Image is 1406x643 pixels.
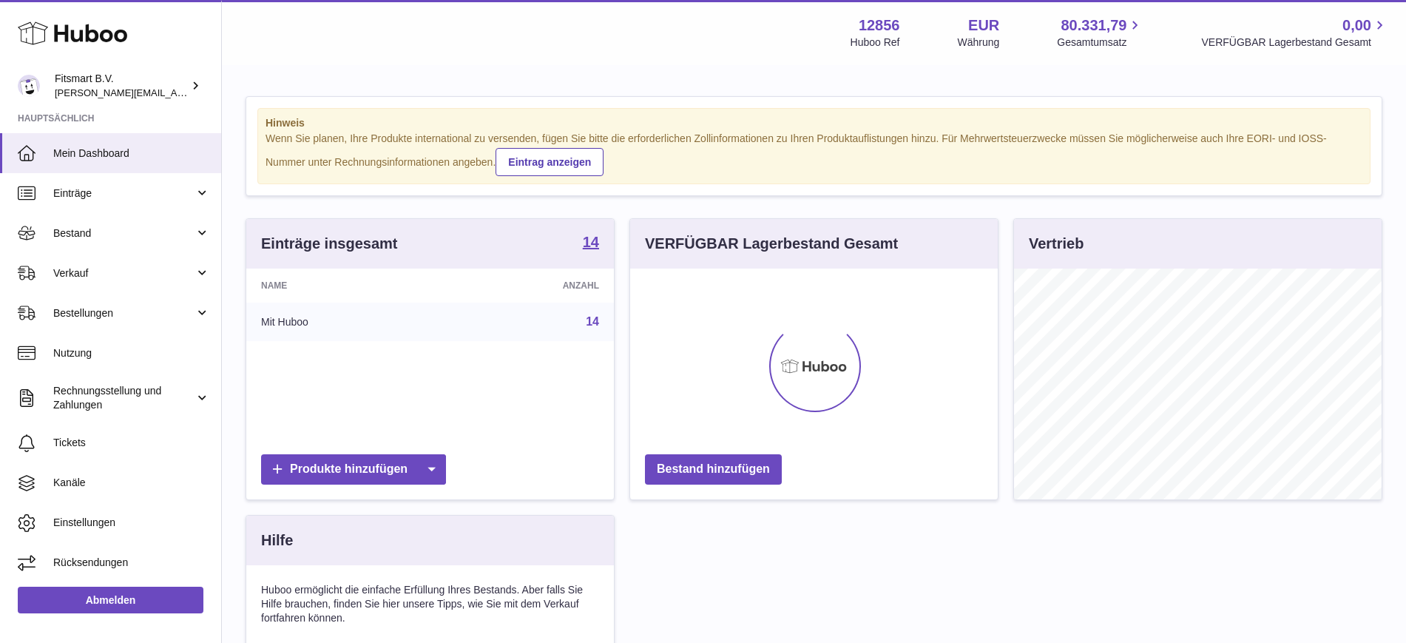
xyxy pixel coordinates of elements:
a: 80.331,79 Gesamtumsatz [1057,16,1143,50]
span: Tickets [53,436,210,450]
a: 14 [583,235,599,252]
span: Mein Dashboard [53,147,210,161]
span: 80.331,79 [1061,16,1126,36]
h3: Einträge insgesamt [261,234,398,254]
strong: Hinweis [266,116,1362,130]
span: 0,00 [1342,16,1371,36]
span: Verkauf [53,266,195,280]
a: Abmelden [18,587,203,613]
span: Einträge [53,186,195,201]
img: jonathan@leaderoo.com [18,75,40,97]
div: Wenn Sie planen, Ihre Produkte international zu versenden, fügen Sie bitte die erforderlichen Zol... [266,132,1362,176]
h3: Vertrieb [1029,234,1084,254]
strong: 14 [583,235,599,249]
div: Währung [958,36,1000,50]
a: 14 [586,315,599,328]
a: Produkte hinzufügen [261,454,446,485]
span: Rücksendungen [53,556,210,570]
span: [PERSON_NAME][EMAIL_ADDRESS][DOMAIN_NAME] [55,87,297,98]
span: Einstellungen [53,516,210,530]
td: Mit Huboo [246,303,444,341]
div: Huboo Ref [851,36,900,50]
a: Eintrag anzeigen [496,148,604,176]
a: 0,00 VERFÜGBAR Lagerbestand Gesamt [1201,16,1388,50]
span: Nutzung [53,346,210,360]
span: Bestellungen [53,306,195,320]
span: Rechnungsstellung und Zahlungen [53,384,195,412]
th: Anzahl [444,269,614,303]
span: Bestand [53,226,195,240]
span: Gesamtumsatz [1057,36,1143,50]
div: Fitsmart B.V. [55,72,188,100]
strong: 12856 [859,16,900,36]
p: Huboo ermöglicht die einfache Erfüllung Ihres Bestands. Aber falls Sie Hilfe brauchen, finden Sie... [261,583,599,625]
span: Kanäle [53,476,210,490]
span: VERFÜGBAR Lagerbestand Gesamt [1201,36,1388,50]
a: Bestand hinzufügen [645,454,782,485]
strong: EUR [968,16,999,36]
h3: VERFÜGBAR Lagerbestand Gesamt [645,234,898,254]
h3: Hilfe [261,531,293,551]
th: Name [246,269,444,303]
